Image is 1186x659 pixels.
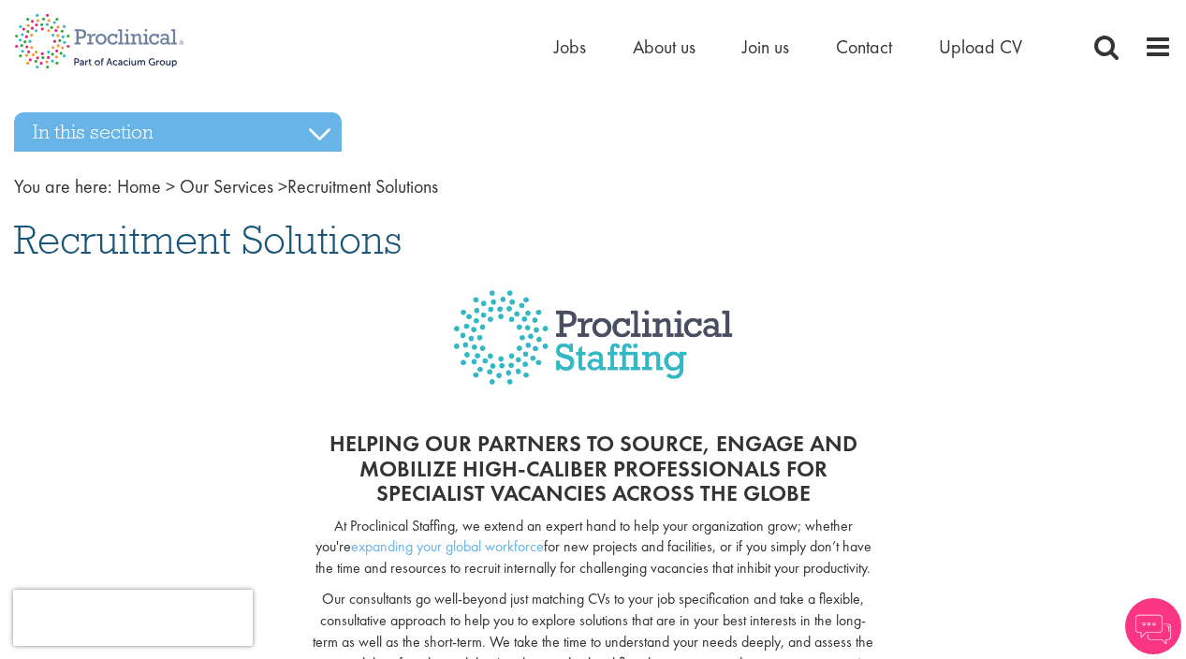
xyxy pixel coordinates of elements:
[14,174,112,198] span: You are here:
[14,112,342,152] h3: In this section
[939,35,1022,59] a: Upload CV
[278,174,287,198] span: >
[13,590,253,646] iframe: reCAPTCHA
[1125,598,1181,654] img: Chatbot
[14,214,402,265] span: Recruitment Solutions
[117,174,438,198] span: Recruitment Solutions
[836,35,892,59] a: Contact
[117,174,161,198] a: breadcrumb link to Home
[166,174,175,198] span: >
[351,536,544,556] a: expanding your global workforce
[311,432,876,505] h2: Helping our partners to source, engage and mobilize high-caliber professionals for specialist vac...
[633,35,695,59] a: About us
[554,35,586,59] a: Jobs
[311,516,876,580] p: At Proclinical Staffing, we extend an expert hand to help your organization grow; whether you're ...
[742,35,789,59] a: Join us
[453,290,733,413] img: Proclinical Staffing
[180,174,273,198] a: breadcrumb link to Our Services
